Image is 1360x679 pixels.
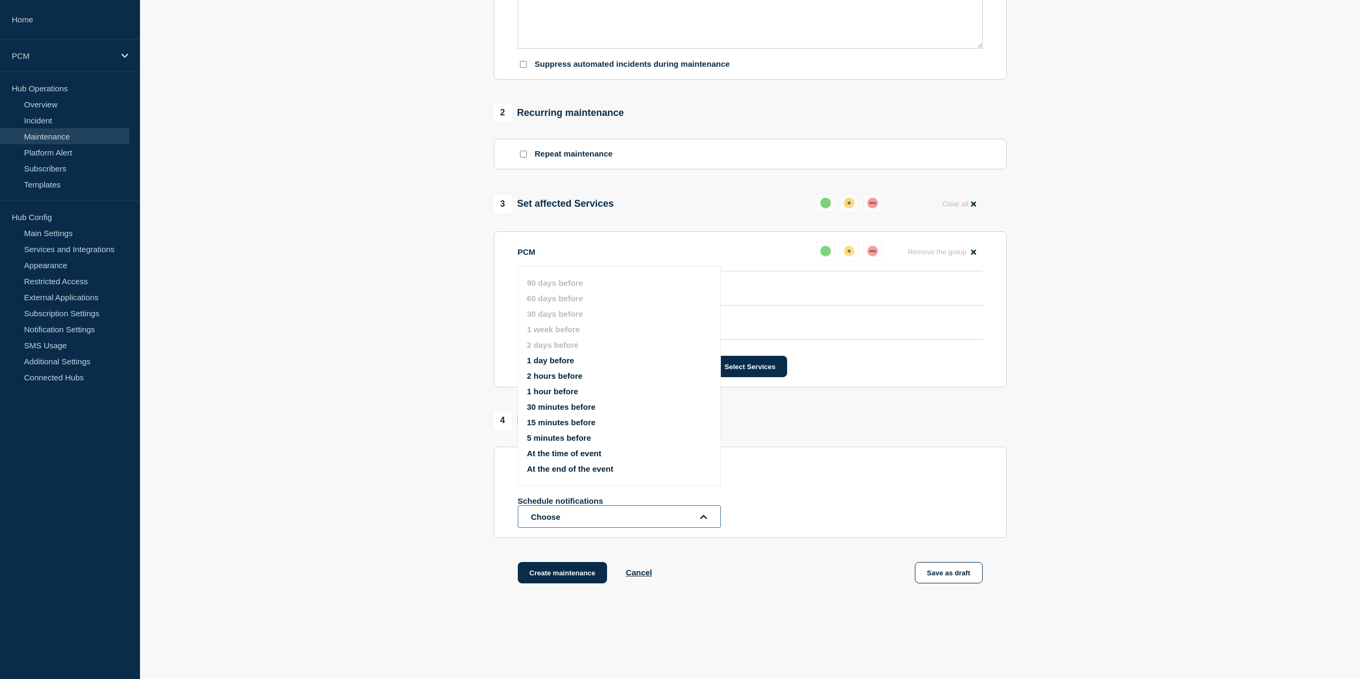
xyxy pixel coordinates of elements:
button: 15 minutes before [527,418,595,427]
button: 1 week before [527,325,580,334]
div: down [867,198,878,208]
div: affected [844,246,854,256]
button: up [816,241,835,261]
button: Cancel [626,568,652,577]
button: 90 days before [527,278,583,287]
span: 4 [494,411,512,430]
p: Suppress automated incidents during maintenance [535,59,730,69]
input: Suppress automated incidents during maintenance [520,61,527,68]
button: affected [840,241,859,261]
button: Save as draft [915,562,983,583]
button: 1 hour before [527,387,578,396]
div: Set affected Services [494,195,614,213]
button: 60 days before [527,294,583,303]
span: 2 [494,104,512,122]
button: Create maintenance [518,562,608,583]
button: down [863,241,882,261]
span: Remove the group [908,248,967,256]
p: Repeat maintenance [535,149,613,159]
button: 30 minutes before [527,402,595,411]
button: 30 days before [527,309,583,318]
button: down [863,193,882,213]
button: 1 day before [527,356,574,365]
div: up [820,198,831,208]
button: At the time of event [527,449,601,458]
p: Schedule notifications [518,496,689,505]
button: open dropdown [518,505,721,528]
button: 2 days before [527,340,579,349]
div: Notifications [494,411,576,430]
div: up [820,246,831,256]
button: Clear all [936,193,982,214]
div: down [867,246,878,256]
button: up [816,193,835,213]
p: PCM [12,51,114,60]
button: Select Services [713,356,787,377]
div: Recurring maintenance [494,104,624,122]
div: affected [844,198,854,208]
button: Remove the group [902,241,983,262]
span: 3 [494,195,512,213]
input: Repeat maintenance [520,151,527,158]
button: 5 minutes before [527,433,591,442]
p: PCM [518,247,535,256]
button: At the end of the event [527,464,613,473]
button: affected [840,193,859,213]
button: 2 hours before [527,371,582,380]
